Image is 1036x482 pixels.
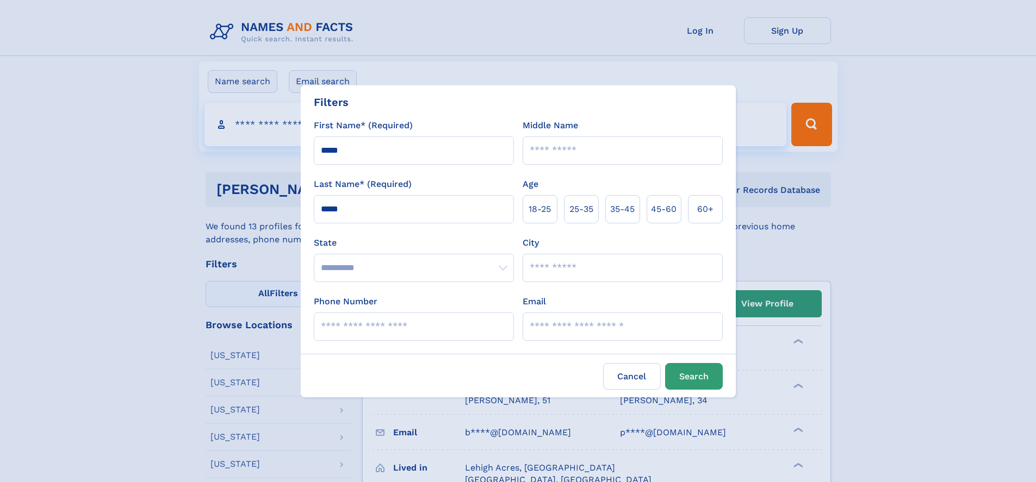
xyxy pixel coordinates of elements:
[529,203,551,216] span: 18‑25
[314,119,413,132] label: First Name* (Required)
[651,203,677,216] span: 45‑60
[314,94,349,110] div: Filters
[523,236,539,249] label: City
[665,363,723,390] button: Search
[697,203,714,216] span: 60+
[569,203,593,216] span: 25‑35
[610,203,635,216] span: 35‑45
[523,295,546,308] label: Email
[314,236,514,249] label: State
[314,295,377,308] label: Phone Number
[523,178,538,191] label: Age
[314,178,412,191] label: Last Name* (Required)
[523,119,578,132] label: Middle Name
[603,363,661,390] label: Cancel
